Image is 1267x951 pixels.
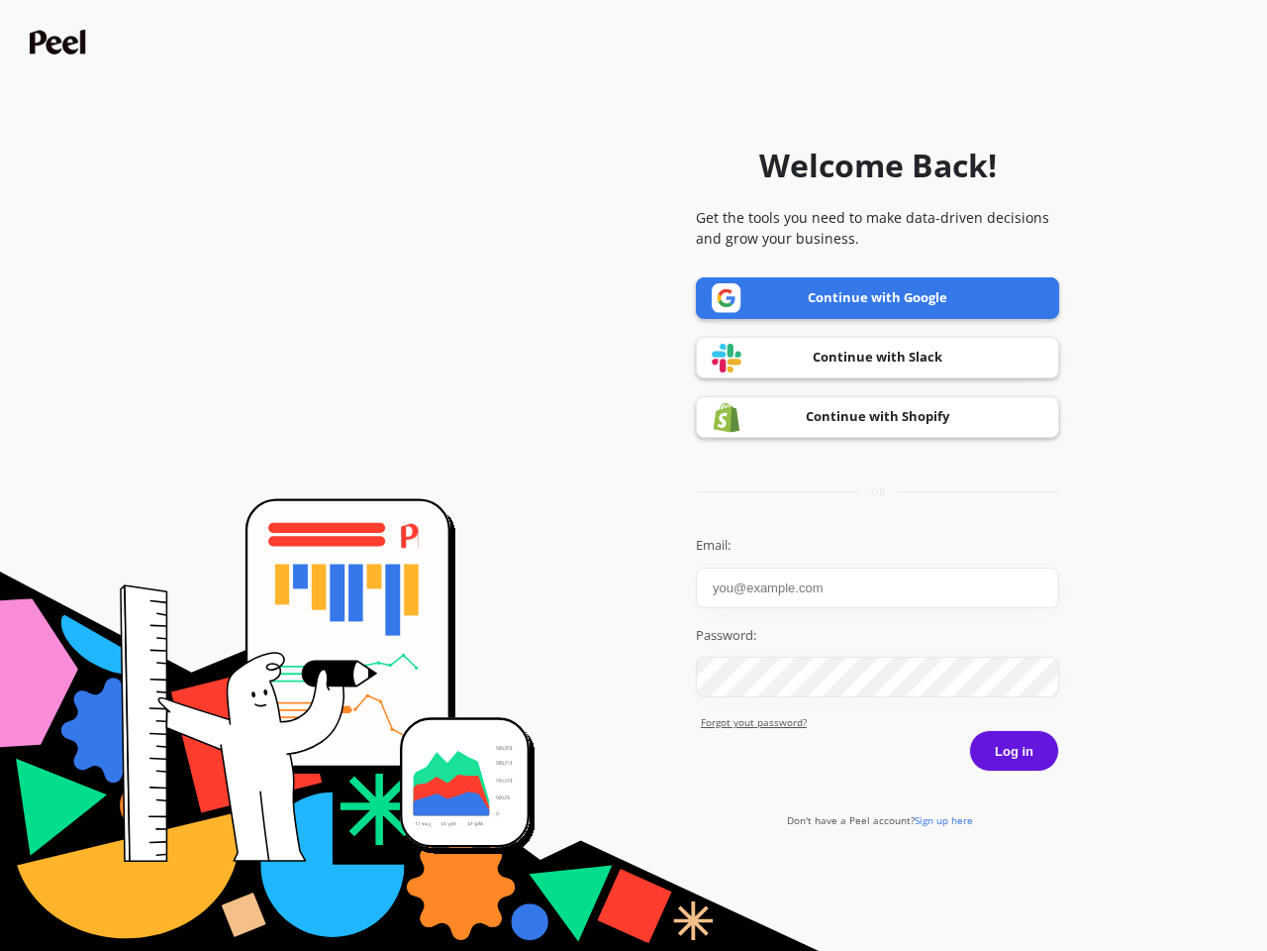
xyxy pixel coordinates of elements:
[712,283,741,313] img: Google logo
[759,142,997,189] h1: Welcome Back!
[696,484,1059,499] div: or
[696,207,1059,249] p: Get the tools you need to make data-driven decisions and grow your business.
[696,337,1059,378] a: Continue with Slack
[969,730,1059,772] button: Log in
[30,30,91,54] img: Peel
[915,813,973,827] span: Sign up here
[787,813,973,827] a: Don't have a Peel account?Sign up here
[696,626,1059,646] label: Password:
[696,396,1059,438] a: Continue with Shopify
[696,536,1059,556] label: Email:
[712,402,741,433] img: Shopify logo
[701,715,1059,730] a: Forgot yout password?
[696,568,1059,608] input: you@example.com
[696,277,1059,319] a: Continue with Google
[712,343,741,373] img: Slack logo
